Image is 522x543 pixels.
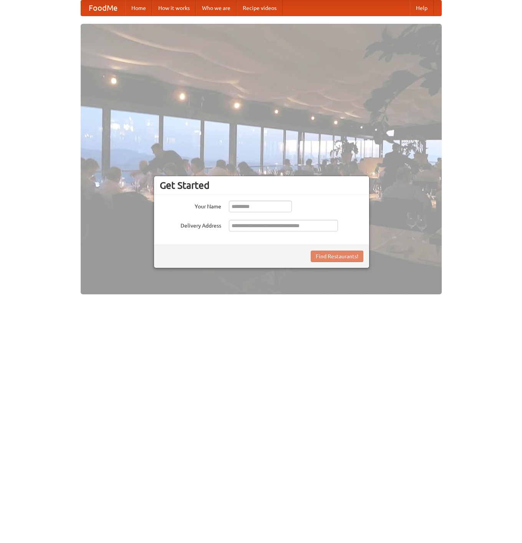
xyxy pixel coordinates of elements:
[311,251,363,262] button: Find Restaurants!
[125,0,152,16] a: Home
[160,220,221,229] label: Delivery Address
[81,0,125,16] a: FoodMe
[237,0,283,16] a: Recipe videos
[410,0,434,16] a: Help
[196,0,237,16] a: Who we are
[160,201,221,210] label: Your Name
[152,0,196,16] a: How it works
[160,180,363,191] h3: Get Started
